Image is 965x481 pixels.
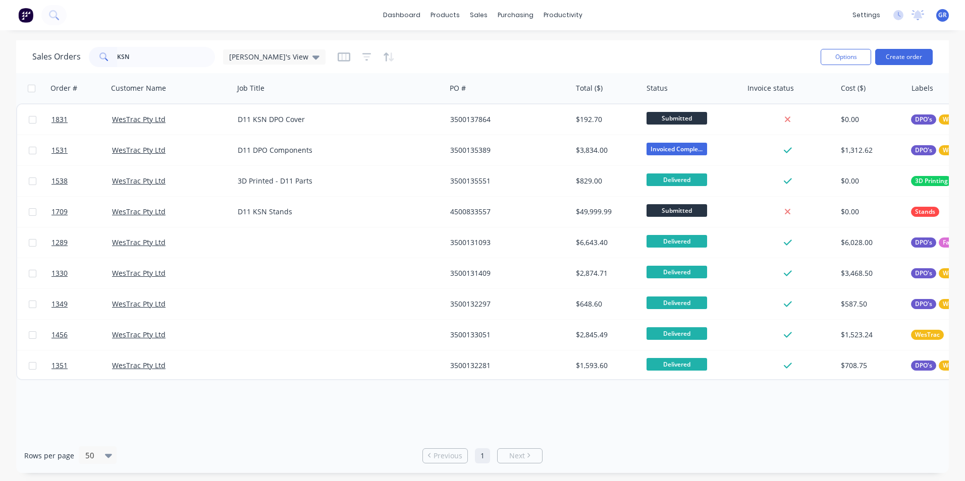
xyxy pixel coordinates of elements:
[434,451,462,461] span: Previous
[647,204,707,217] span: Submitted
[647,266,707,278] span: Delivered
[229,51,308,62] span: [PERSON_NAME]'s View
[112,145,166,155] a: WesTrac Pty Ltd
[238,114,432,125] div: D11 KSN DPO Cover
[18,8,33,23] img: Factory
[647,83,668,93] div: Status
[576,114,635,125] div: $192.70
[841,237,900,248] div: $6,028.00
[111,83,166,93] div: Customer Name
[647,296,707,309] span: Delivered
[450,145,562,155] div: 3500135389
[450,114,562,125] div: 3500137864
[112,330,166,339] a: WesTrac Pty Ltd
[915,360,932,371] span: DPO's
[112,268,166,278] a: WesTrac Pty Ltd
[915,299,932,309] span: DPO's
[51,258,112,288] a: 1330
[915,330,940,340] span: WesTrac
[647,358,707,371] span: Delivered
[51,145,68,155] span: 1531
[51,114,68,125] span: 1831
[112,114,166,124] a: WesTrac Pty Ltd
[841,145,900,155] div: $1,312.62
[841,330,900,340] div: $1,523.24
[915,114,932,125] span: DPO's
[912,83,933,93] div: Labels
[841,360,900,371] div: $708.75
[112,237,166,247] a: WesTrac Pty Ltd
[847,8,885,23] div: settings
[747,83,794,93] div: Invoice status
[450,176,562,186] div: 3500135551
[911,207,939,217] button: Stands
[875,49,933,65] button: Create order
[576,299,635,309] div: $648.60
[50,83,77,93] div: Order #
[423,451,467,461] a: Previous page
[841,207,900,217] div: $0.00
[112,360,166,370] a: WesTrac Pty Ltd
[450,268,562,278] div: 3500131409
[425,8,465,23] div: products
[915,176,948,186] span: 3D Printing
[51,207,68,217] span: 1709
[450,83,466,93] div: PO #
[509,451,525,461] span: Next
[51,268,68,278] span: 1330
[539,8,587,23] div: productivity
[51,350,112,381] a: 1351
[647,173,707,186] span: Delivered
[117,47,216,67] input: Search...
[51,320,112,350] a: 1456
[841,299,900,309] div: $587.50
[450,330,562,340] div: 3500133051
[450,237,562,248] div: 3500131093
[841,268,900,278] div: $3,468.50
[51,197,112,227] a: 1709
[238,207,432,217] div: D11 KSN Stands
[915,145,932,155] span: DPO's
[112,207,166,216] a: WesTrac Pty Ltd
[841,176,900,186] div: $0.00
[450,360,562,371] div: 3500132281
[32,52,81,62] h1: Sales Orders
[51,176,68,186] span: 1538
[647,143,707,155] span: Invoiced Comple...
[647,327,707,340] span: Delivered
[915,237,932,248] span: DPO's
[938,11,947,20] span: GR
[915,207,935,217] span: Stands
[647,235,707,248] span: Delivered
[237,83,264,93] div: Job Title
[576,237,635,248] div: $6,643.40
[493,8,539,23] div: purchasing
[498,451,542,461] a: Next page
[51,237,68,248] span: 1289
[112,176,166,186] a: WesTrac Pty Ltd
[911,330,944,340] button: WesTrac
[576,360,635,371] div: $1,593.60
[51,289,112,319] a: 1349
[841,114,900,125] div: $0.00
[450,299,562,309] div: 3500132297
[51,135,112,165] a: 1531
[576,176,635,186] div: $829.00
[51,299,68,309] span: 1349
[238,176,432,186] div: 3D Printed - D11 Parts
[51,227,112,258] a: 1289
[821,49,871,65] button: Options
[418,448,547,463] ul: Pagination
[465,8,493,23] div: sales
[841,83,866,93] div: Cost ($)
[915,268,932,278] span: DPO's
[238,145,432,155] div: D11 DPO Components
[647,112,707,125] span: Submitted
[475,448,490,463] a: Page 1 is your current page
[51,330,68,340] span: 1456
[576,330,635,340] div: $2,845.49
[576,268,635,278] div: $2,874.71
[378,8,425,23] a: dashboard
[576,83,603,93] div: Total ($)
[112,299,166,309] a: WesTrac Pty Ltd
